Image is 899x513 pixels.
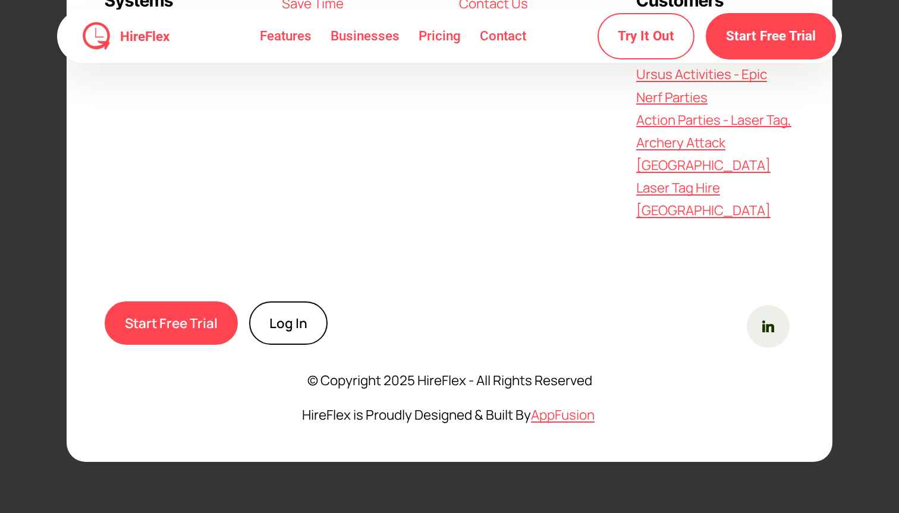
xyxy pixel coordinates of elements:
[531,405,595,424] a: AppFusion
[636,111,791,174] a: Action Parties - Laser Tag, Archery Attack [GEOGRAPHIC_DATA]
[706,13,836,59] a: Start Free Trial
[249,301,328,345] a: Log In
[82,22,111,51] img: HireFlex Logo
[111,30,174,43] a: HireFlex
[636,178,771,219] a: Laser Tag Hire [GEOGRAPHIC_DATA]
[409,17,470,56] a: Pricing
[250,17,321,56] a: Features
[636,65,767,106] a: Ursus Activities - Epic Nerf Parties
[321,17,409,56] a: Businesses
[105,372,794,423] p: © Copyright 2025 HireFlex - All Rights Reserved HireFlex is Proudly Designed & Built By
[105,301,238,345] a: Start Free Trial
[470,17,536,56] a: Contact
[598,13,694,59] a: Try It Out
